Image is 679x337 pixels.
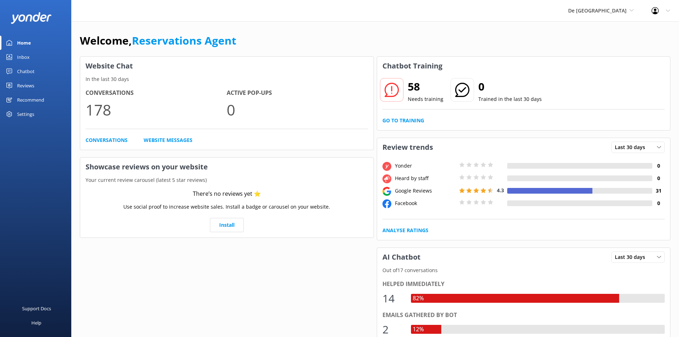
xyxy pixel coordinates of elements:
[227,98,368,122] p: 0
[393,199,457,207] div: Facebook
[80,158,374,176] h3: Showcase reviews on your website
[497,187,504,194] span: 4.3
[17,50,30,64] div: Inbox
[377,138,438,157] h3: Review trends
[11,12,52,24] img: yonder-white-logo.png
[408,95,443,103] p: Needs training
[86,88,227,98] h4: Conversations
[193,189,261,199] div: There’s no reviews yet ⭐
[568,7,627,14] span: De [GEOGRAPHIC_DATA]
[408,78,443,95] h2: 58
[393,187,457,195] div: Google Reviews
[132,33,236,48] a: Reservations Agent
[652,162,665,170] h4: 0
[377,266,670,274] p: Out of 17 conversations
[22,301,51,316] div: Support Docs
[17,78,34,93] div: Reviews
[615,253,649,261] span: Last 30 days
[382,280,665,289] div: Helped immediately
[17,36,31,50] div: Home
[227,88,368,98] h4: Active Pop-ups
[382,311,665,320] div: Emails gathered by bot
[80,176,374,184] p: Your current review carousel (latest 5 star reviews)
[210,218,244,232] a: Install
[393,174,457,182] div: Heard by staff
[478,78,542,95] h2: 0
[86,136,128,144] a: Conversations
[382,226,428,234] a: Analyse Ratings
[377,248,426,266] h3: AI Chatbot
[80,57,374,75] h3: Website Chat
[31,316,41,330] div: Help
[382,290,404,307] div: 14
[17,107,34,121] div: Settings
[652,199,665,207] h4: 0
[411,294,426,303] div: 82%
[478,95,542,103] p: Trained in the last 30 days
[652,187,665,195] h4: 31
[377,57,448,75] h3: Chatbot Training
[652,174,665,182] h4: 0
[80,75,374,83] p: In the last 30 days
[393,162,457,170] div: Yonder
[615,143,649,151] span: Last 30 days
[17,93,44,107] div: Recommend
[144,136,192,144] a: Website Messages
[80,32,236,49] h1: Welcome,
[411,325,426,334] div: 12%
[17,64,35,78] div: Chatbot
[123,203,330,211] p: Use social proof to increase website sales. Install a badge or carousel on your website.
[86,98,227,122] p: 178
[382,117,424,124] a: Go to Training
